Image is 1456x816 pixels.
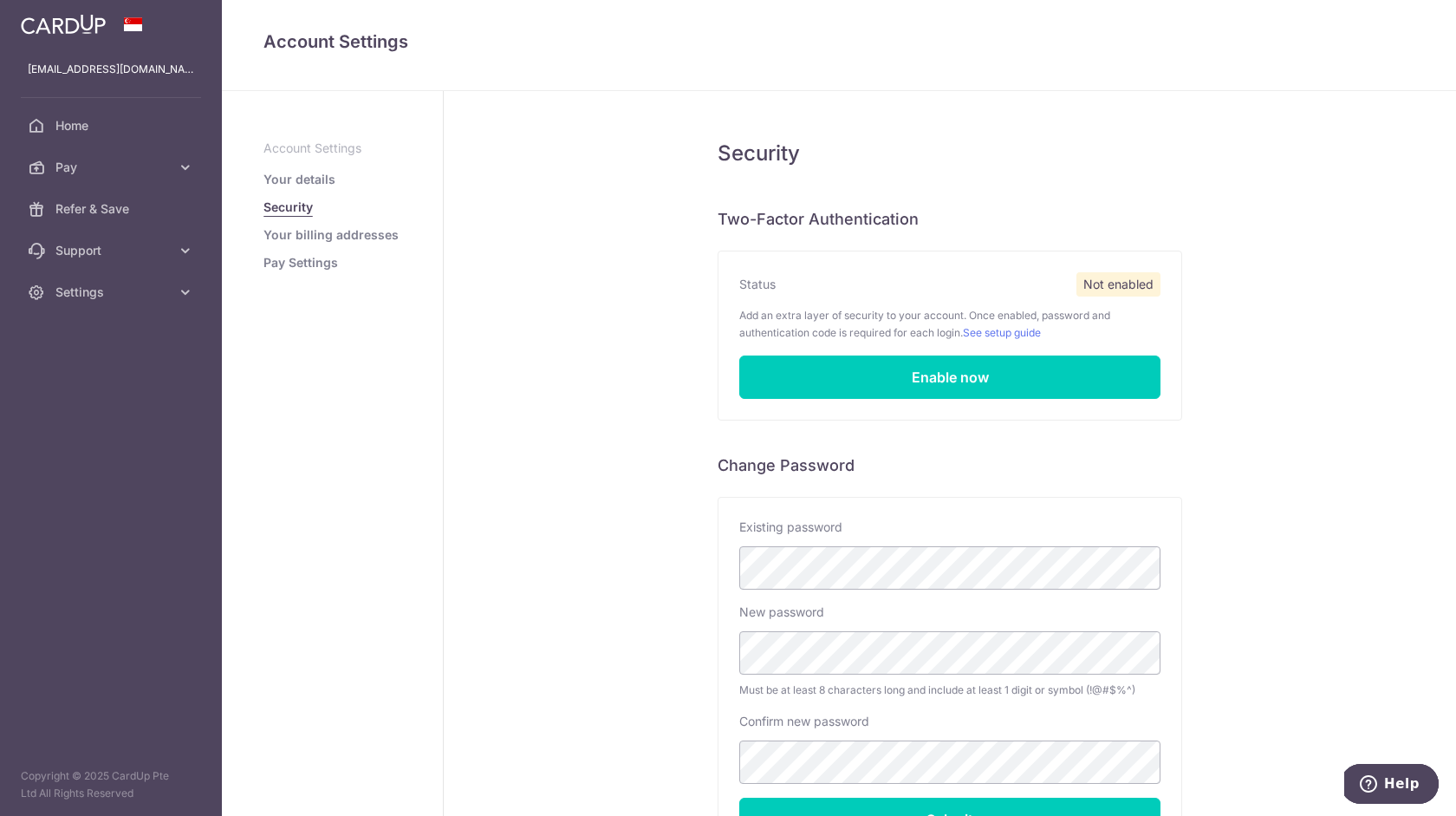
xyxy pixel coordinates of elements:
[40,12,75,28] span: Help
[55,117,170,134] span: Home
[739,356,1160,399] a: Enable now
[55,242,170,259] span: Support
[718,209,1182,230] h6: Two-Factor Authentication
[55,284,170,301] span: Settings
[739,682,1160,699] span: Must be at least 8 characters long and include at least 1 digit or symbol (!@#$%^)
[739,604,824,621] label: New password
[963,326,1041,339] a: See setup guide
[739,276,776,293] label: Status
[739,307,1160,342] p: Add an extra layer of security to your account. Once enabled, password and authentication code is...
[263,254,338,271] a: Pay Settings
[263,199,313,216] a: Security
[263,171,335,188] a: Your details
[263,226,399,244] a: Your billing addresses
[55,200,170,218] span: Refer & Save
[55,159,170,176] span: Pay
[21,14,106,35] img: CardUp
[1076,272,1160,297] span: Not enabled
[739,713,869,730] label: Confirm new password
[718,455,1182,476] h6: Change Password
[718,140,1182,167] h5: Security
[28,61,194,78] p: [EMAIL_ADDRESS][DOMAIN_NAME]
[1344,764,1439,807] iframe: Opens a widget where you can find more information
[263,28,1414,55] h4: Account Settings
[263,140,401,157] p: Account Settings
[739,519,842,536] label: Existing password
